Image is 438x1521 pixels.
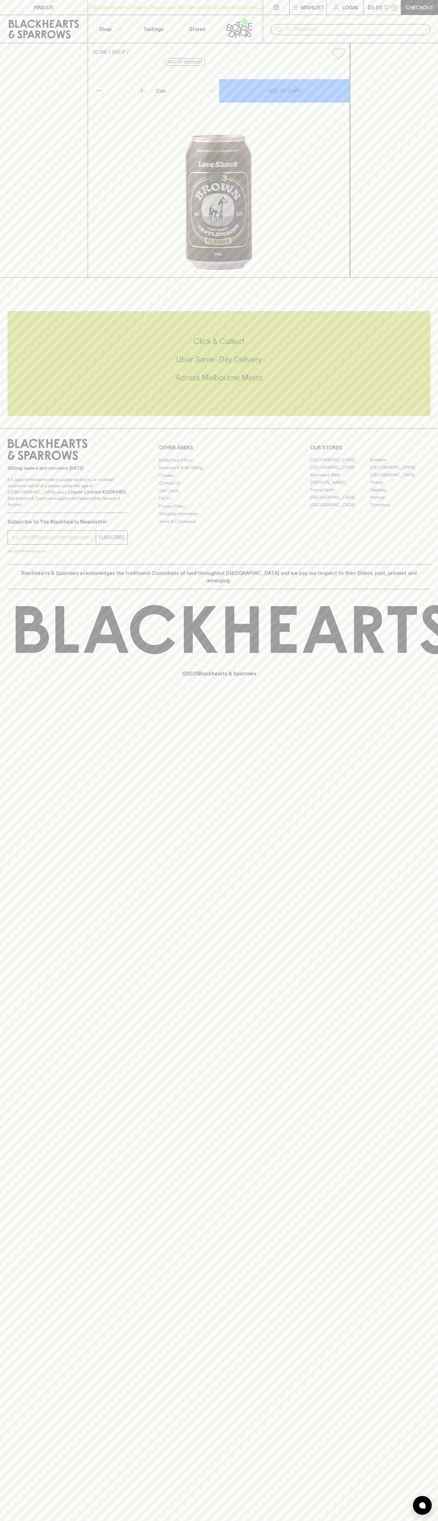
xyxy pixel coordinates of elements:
h5: Across Melbourne Metro [8,372,430,383]
p: It is against the law to sell or supply alcohol to, or to obtain alcohol on behalf of a person un... [8,476,128,508]
a: Geelong [370,486,430,494]
a: Fitzroy [370,479,430,486]
a: Brunswick West [310,471,370,479]
a: Tastings [131,15,175,43]
a: [GEOGRAPHIC_DATA] [370,464,430,471]
a: SHOP [112,49,126,55]
p: Stores [189,25,205,33]
button: SUBSCRIBE [96,531,127,544]
p: OUR STORES [310,444,430,451]
a: Shipping Information [159,510,279,518]
p: Sibling owned and run since [DATE] [8,465,128,471]
a: [GEOGRAPHIC_DATA] [310,456,370,464]
h5: Click & Collect [8,336,430,346]
a: [PERSON_NAME] [310,479,370,486]
a: HOME [93,49,107,55]
a: Bottle Drop FAQ's [159,456,279,464]
div: Can [153,84,219,97]
p: Tastings [143,25,163,33]
p: Blackhearts & Sparrows acknowledges the traditional Custodians of land throughout [GEOGRAPHIC_DAT... [12,569,426,584]
button: Shop [88,15,132,43]
p: $0.00 [368,4,383,11]
p: SUBSCRIBE [99,534,125,541]
h5: Uber Same-Day Delivery [8,354,430,365]
p: 0 [393,6,395,9]
div: Call to action block [8,311,430,416]
a: [GEOGRAPHIC_DATA] [370,471,430,479]
a: Fitzroy North [310,486,370,494]
strong: Liquor License #32064953 [69,489,126,494]
p: OTHER AREAS [159,444,279,451]
input: Try "Pinot noir" [286,24,425,34]
a: Careers [159,472,279,479]
p: Shop [99,25,111,33]
a: Stores [175,15,219,43]
a: Thornbury [370,501,430,509]
a: Contact Us [159,479,279,487]
a: Prahran [370,494,430,501]
button: ADD TO CART [219,79,350,103]
a: FAQ's [159,495,279,502]
p: ADD TO CART [268,87,301,95]
input: e.g. jane@blackheartsandsparrows.com.au [13,532,96,542]
p: Login [342,4,358,11]
a: [GEOGRAPHIC_DATA] [310,501,370,509]
p: Wishlist [301,4,324,11]
a: Privacy Policy [159,502,279,510]
a: Terms & Conditions [159,518,279,525]
a: Business & Bulk Gifting [159,464,279,472]
p: Can [156,87,166,95]
p: Subscribe to The Blackhearts Newsletter [8,518,128,525]
button: Add to wishlist [330,46,347,62]
img: bubble-icon [419,1502,425,1508]
p: We will never spam you [8,548,128,554]
a: [GEOGRAPHIC_DATA] [310,464,370,471]
a: Braddon [370,456,430,464]
a: Gift Cards [159,487,279,494]
a: [GEOGRAPHIC_DATA] [310,494,370,501]
p: FIND US [34,4,54,11]
img: 80166.png [88,64,350,277]
button: Add to wishlist [164,58,205,66]
p: Checkout [405,4,434,11]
